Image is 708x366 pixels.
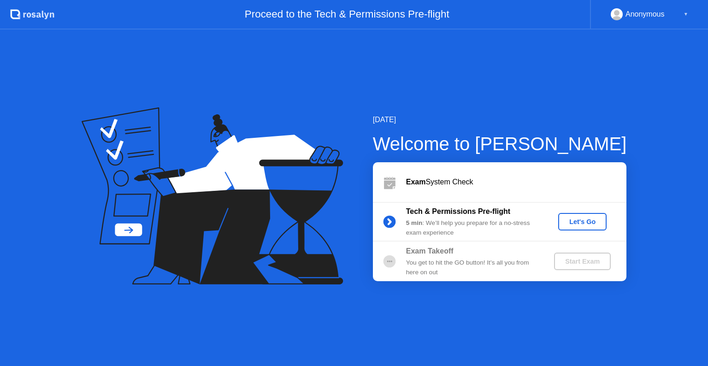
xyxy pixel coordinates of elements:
div: System Check [406,177,626,188]
b: Tech & Permissions Pre-flight [406,207,510,215]
div: Let's Go [562,218,603,225]
div: Start Exam [558,258,607,265]
div: Welcome to [PERSON_NAME] [373,130,627,158]
div: ▼ [684,8,688,20]
div: [DATE] [373,114,627,125]
b: Exam Takeoff [406,247,454,255]
button: Start Exam [554,253,611,270]
div: : We’ll help you prepare for a no-stress exam experience [406,218,539,237]
div: You get to hit the GO button! It’s all you from here on out [406,258,539,277]
b: Exam [406,178,426,186]
b: 5 min [406,219,423,226]
button: Let's Go [558,213,607,230]
div: Anonymous [625,8,665,20]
